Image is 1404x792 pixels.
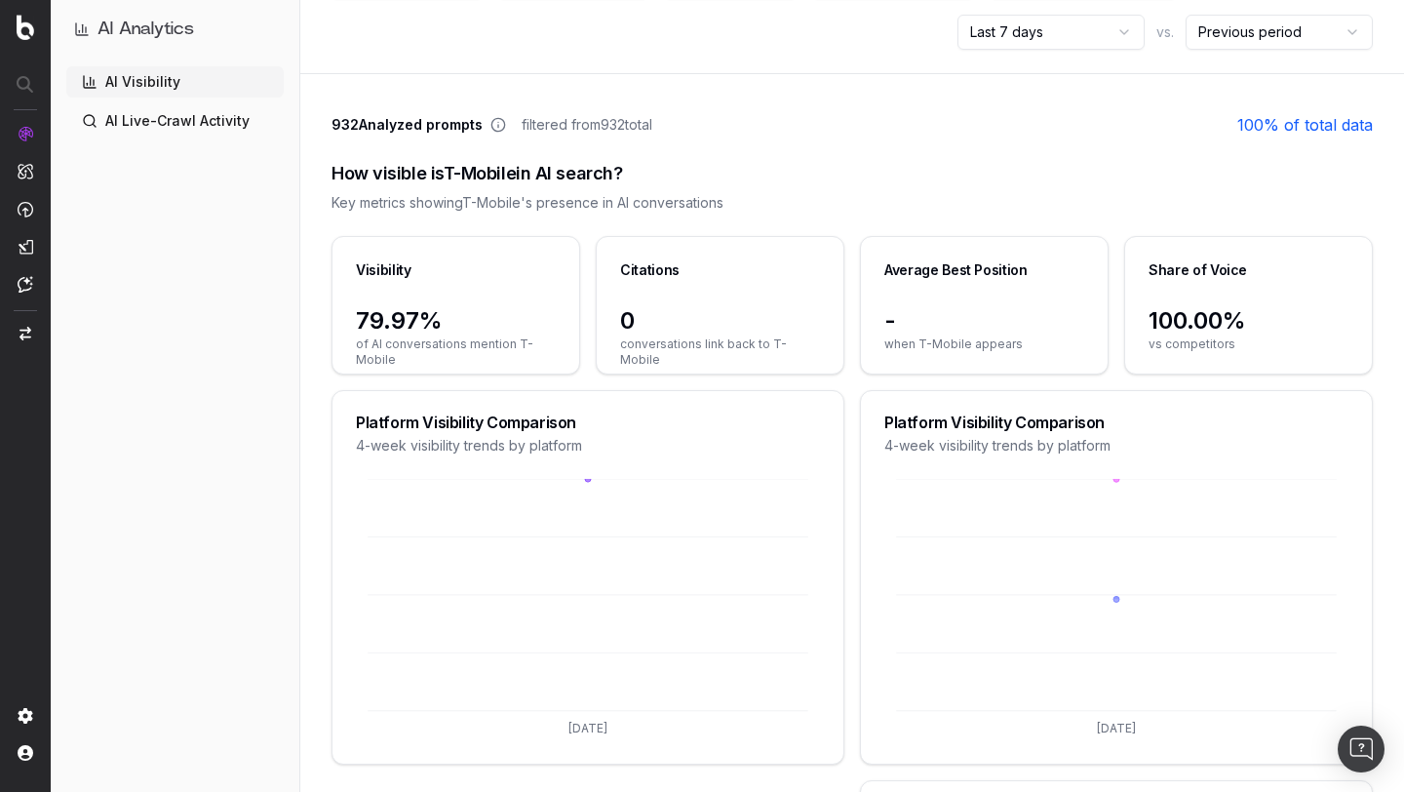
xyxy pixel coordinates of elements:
[884,260,1028,280] div: Average Best Position
[1338,726,1384,772] div: Open Intercom Messenger
[620,260,680,280] div: Citations
[1156,22,1174,42] span: vs.
[97,16,194,43] h1: AI Analytics
[17,15,34,40] img: Botify logo
[620,305,820,337] span: 0
[884,436,1348,455] div: 4-week visibility trends by platform
[1149,337,1348,352] span: vs competitors
[331,193,1373,213] div: Key metrics showing T-Mobile 's presence in AI conversations
[1237,113,1373,137] a: 100% of total data
[884,337,1084,352] span: when T-Mobile appears
[331,160,1373,187] div: How visible is T-Mobile in AI search?
[356,436,820,455] div: 4-week visibility trends by platform
[1097,721,1136,735] tspan: [DATE]
[18,163,33,179] img: Intelligence
[18,239,33,255] img: Studio
[18,276,33,293] img: Assist
[66,105,284,137] a: AI Live-Crawl Activity
[884,305,1084,337] span: -
[18,708,33,724] img: Setting
[1149,260,1247,280] div: Share of Voice
[884,415,1348,430] div: Platform Visibility Comparison
[356,337,556,368] span: of AI conversations mention T-Mobile
[19,327,31,340] img: Switch project
[620,337,820,368] span: conversations link back to T-Mobile
[356,415,820,430] div: Platform Visibility Comparison
[331,115,483,135] span: 932 Analyzed prompts
[1149,305,1348,337] span: 100.00%
[356,260,411,280] div: Visibility
[356,305,556,337] span: 79.97%
[18,745,33,761] img: My account
[522,115,652,135] span: filtered from 932 total
[74,16,276,43] button: AI Analytics
[18,201,33,218] img: Activation
[568,721,607,735] tspan: [DATE]
[18,126,33,141] img: Analytics
[66,66,284,98] a: AI Visibility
